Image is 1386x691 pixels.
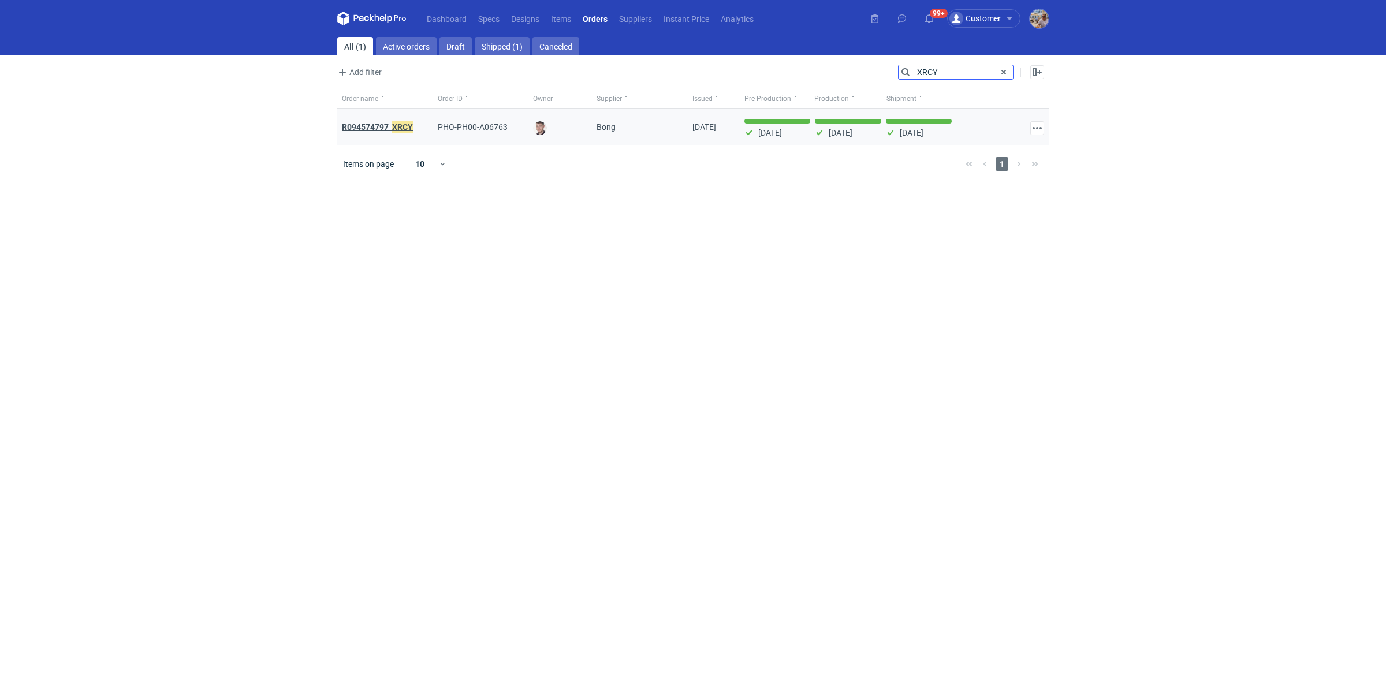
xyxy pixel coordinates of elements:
[996,157,1008,171] span: 1
[421,12,472,25] a: Dashboard
[533,121,547,135] img: Maciej Sikora
[545,12,577,25] a: Items
[658,12,715,25] a: Instant Price
[899,65,1013,79] input: Search
[337,89,433,108] button: Order name
[577,12,613,25] a: Orders
[533,94,553,103] span: Owner
[597,94,622,103] span: Supplier
[900,128,923,137] p: [DATE]
[744,94,791,103] span: Pre-Production
[439,37,472,55] a: Draft
[337,12,407,25] svg: Packhelp Pro
[433,89,529,108] button: Order ID
[715,12,759,25] a: Analytics
[812,89,884,108] button: Production
[376,37,437,55] a: Active orders
[342,121,413,133] a: R094574797_XRCY
[592,109,688,145] div: Bong
[592,89,688,108] button: Supplier
[688,89,740,108] button: Issued
[947,9,1030,28] button: Customer
[438,122,508,132] span: PHO-PH00-A06763
[337,37,373,55] a: All (1)
[949,12,1001,25] div: Customer
[472,12,505,25] a: Specs
[692,94,713,103] span: Issued
[886,94,916,103] span: Shipment
[740,89,812,108] button: Pre-Production
[814,94,849,103] span: Production
[343,158,394,170] span: Items on page
[1030,9,1049,28] img: Michał Palasek
[505,12,545,25] a: Designs
[597,121,616,133] span: Bong
[401,156,439,172] div: 10
[884,89,956,108] button: Shipment
[829,128,852,137] p: [DATE]
[335,65,382,79] button: Add filter
[438,94,463,103] span: Order ID
[613,12,658,25] a: Suppliers
[392,121,413,133] em: XRCY
[920,9,938,28] button: 99+
[475,37,530,55] a: Shipped (1)
[532,37,579,55] a: Canceled
[758,128,782,137] p: [DATE]
[342,94,378,103] span: Order name
[692,122,716,132] span: 05/05/2025
[336,65,382,79] span: Add filter
[1030,121,1044,135] button: Actions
